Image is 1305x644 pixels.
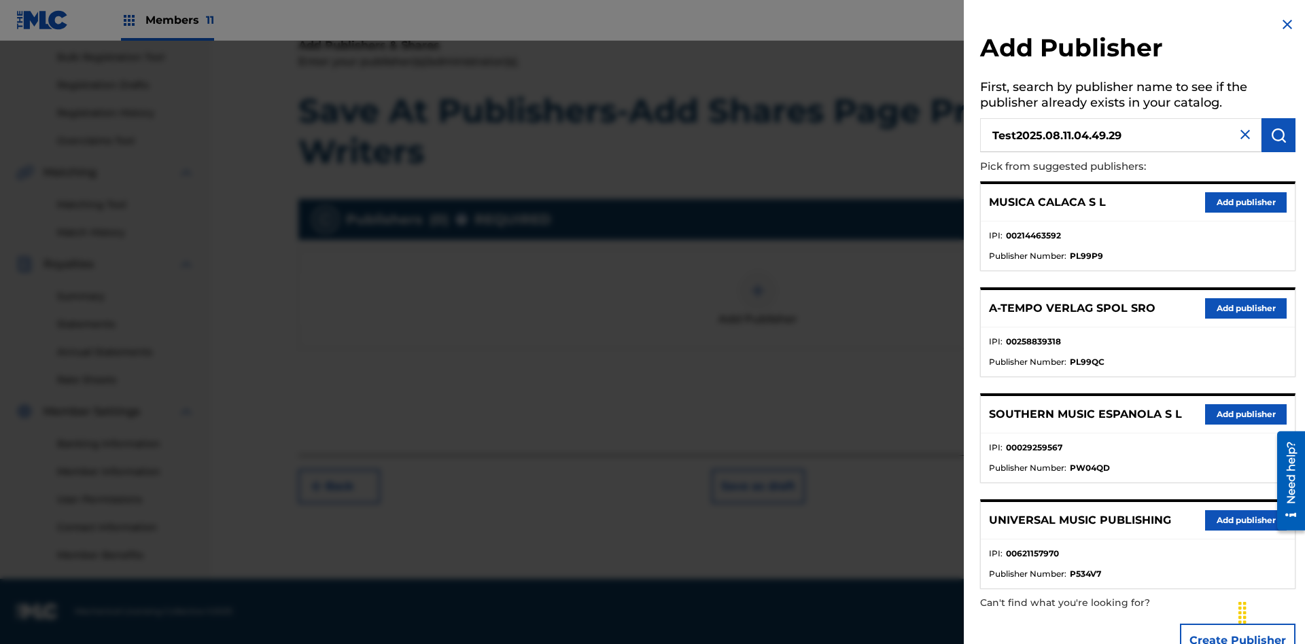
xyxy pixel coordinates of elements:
img: MLC Logo [16,10,69,30]
span: IPI : [989,336,1003,348]
span: 11 [206,14,214,26]
iframe: Resource Center [1267,426,1305,537]
strong: 00621157970 [1006,548,1059,560]
button: Add publisher [1205,298,1287,319]
img: Search Works [1270,127,1287,143]
button: Add publisher [1205,404,1287,425]
p: A-TEMPO VERLAG SPOL SRO [989,300,1155,317]
iframe: Chat Widget [1237,579,1305,644]
strong: 00214463592 [1006,230,1061,242]
p: Pick from suggested publishers: [980,152,1218,181]
span: IPI : [989,230,1003,242]
strong: PL99P9 [1070,250,1103,262]
h2: Add Publisher [980,33,1295,67]
p: Can't find what you're looking for? [980,589,1218,617]
h5: First, search by publisher name to see if the publisher already exists in your catalog. [980,75,1295,118]
p: SOUTHERN MUSIC ESPANOLA S L [989,406,1182,423]
img: Top Rightsholders [121,12,137,29]
span: IPI : [989,548,1003,560]
strong: 00258839318 [1006,336,1061,348]
p: UNIVERSAL MUSIC PUBLISHING [989,512,1171,529]
div: Drag [1232,592,1253,633]
input: Search publisher's name [980,118,1261,152]
strong: P534V7 [1070,568,1101,580]
img: close [1237,126,1253,143]
span: Publisher Number : [989,462,1066,474]
strong: PW04QD [1070,462,1110,474]
p: MUSICA CALACA S L [989,194,1106,211]
span: Publisher Number : [989,356,1066,368]
strong: PL99QC [1070,356,1104,368]
span: Publisher Number : [989,250,1066,262]
button: Add publisher [1205,510,1287,531]
strong: 00029259567 [1006,442,1062,454]
span: Publisher Number : [989,568,1066,580]
span: IPI : [989,442,1003,454]
button: Add publisher [1205,192,1287,213]
span: Members [145,12,214,28]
